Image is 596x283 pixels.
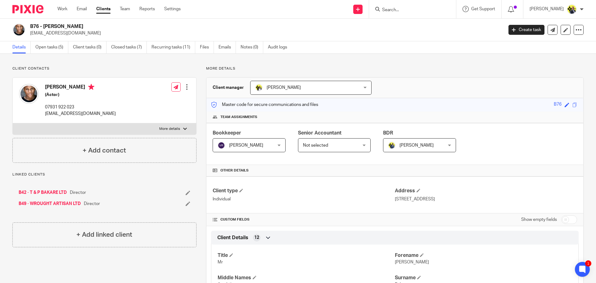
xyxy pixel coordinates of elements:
[206,66,584,71] p: More details
[159,126,180,131] p: More details
[139,6,155,12] a: Reports
[12,41,31,53] a: Details
[213,130,241,135] span: Bookkeeper
[30,23,405,30] h2: B76 - [PERSON_NAME]
[471,7,495,11] span: Get Support
[255,84,263,91] img: Carine-Starbridge.jpg
[388,142,395,149] img: Dennis-Starbridge.jpg
[83,146,126,155] h4: + Add contact
[220,168,249,173] span: Other details
[164,6,181,12] a: Settings
[45,92,116,98] h5: (Actor)
[200,41,214,53] a: Files
[303,143,328,148] span: Not selected
[35,41,68,53] a: Open tasks (5)
[530,6,564,12] p: [PERSON_NAME]
[211,102,318,108] p: Master code for secure communications and files
[395,275,572,281] h4: Surname
[508,25,544,35] a: Create task
[30,30,499,36] p: [EMAIL_ADDRESS][DOMAIN_NAME]
[19,201,81,207] a: B49 - WROUGHT ARTISAN LTD
[213,84,244,91] h3: Client manager
[70,189,86,196] span: Director
[88,84,94,90] i: Primary
[383,130,393,135] span: BDR
[254,235,259,241] span: 12
[12,66,196,71] p: Client contacts
[12,23,25,36] img: David%20Bakare%20(Tobi).jpg
[213,217,395,222] h4: CUSTOM FIELDS
[567,4,577,14] img: Dan-Starbridge%20(1).jpg
[120,6,130,12] a: Team
[395,188,577,194] h4: Address
[76,230,132,240] h4: + Add linked client
[84,201,100,207] span: Director
[395,252,572,259] h4: Forename
[12,172,196,177] p: Linked clients
[218,260,223,264] span: Mr
[45,104,116,110] p: 07931 922 023
[19,84,39,104] img: David%20Bakare%20(Tobi).jpg
[218,275,395,281] h4: Middle Names
[218,252,395,259] h4: Title
[77,6,87,12] a: Email
[151,41,195,53] a: Recurring tasks (11)
[96,6,111,12] a: Clients
[45,84,116,92] h4: [PERSON_NAME]
[213,196,395,202] p: Individual
[213,188,395,194] h4: Client type
[554,101,562,108] div: B76
[268,41,292,53] a: Audit logs
[220,115,257,120] span: Team assignments
[395,196,577,202] p: [STREET_ADDRESS]
[298,130,341,135] span: Senior Accountant
[111,41,147,53] a: Closed tasks (7)
[400,143,434,148] span: [PERSON_NAME]
[395,260,429,264] span: [PERSON_NAME]
[241,41,263,53] a: Notes (0)
[45,111,116,117] p: [EMAIL_ADDRESS][DOMAIN_NAME]
[219,41,236,53] a: Emails
[12,5,43,13] img: Pixie
[57,6,67,12] a: Work
[521,217,557,223] label: Show empty fields
[229,143,263,148] span: [PERSON_NAME]
[218,142,225,149] img: svg%3E
[73,41,106,53] a: Client tasks (0)
[217,235,248,241] span: Client Details
[382,7,437,13] input: Search
[267,85,301,90] span: [PERSON_NAME]
[585,260,591,267] div: 1
[19,189,67,196] a: B42 - T & P BAKARE LTD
